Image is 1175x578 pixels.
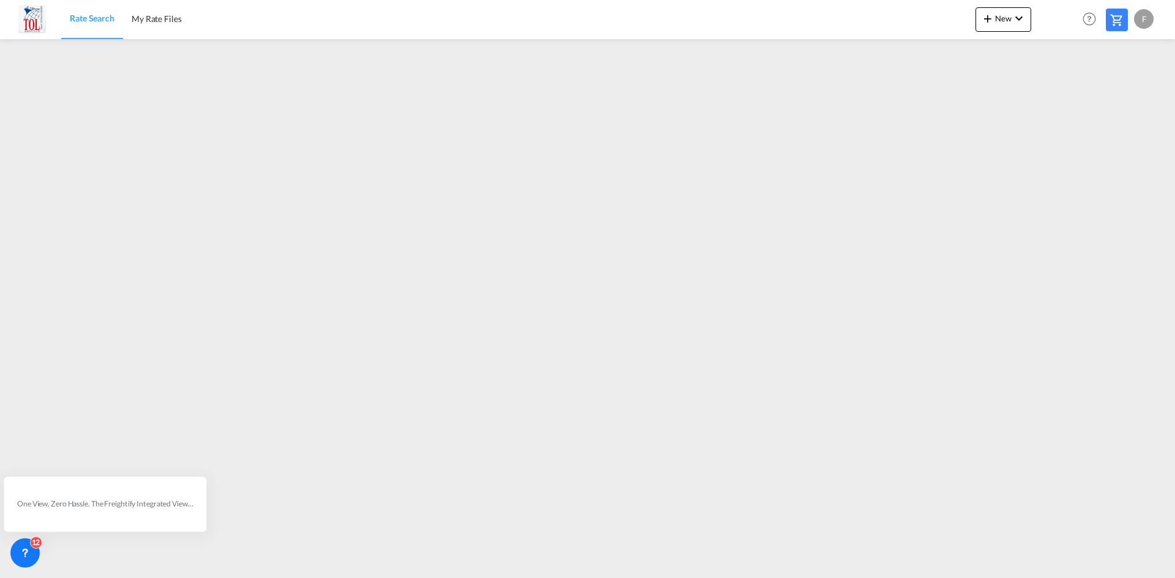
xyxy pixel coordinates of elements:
[975,7,1031,32] button: icon-plus 400-fgNewicon-chevron-down
[980,13,1026,23] span: New
[1079,9,1106,31] div: Help
[70,13,114,23] span: Rate Search
[1134,9,1154,29] div: F
[132,13,182,24] span: My Rate Files
[980,11,995,26] md-icon: icon-plus 400-fg
[18,6,46,33] img: bab47dd0da2811ee987f8df8397527d3.JPG
[1079,9,1100,29] span: Help
[1012,11,1026,26] md-icon: icon-chevron-down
